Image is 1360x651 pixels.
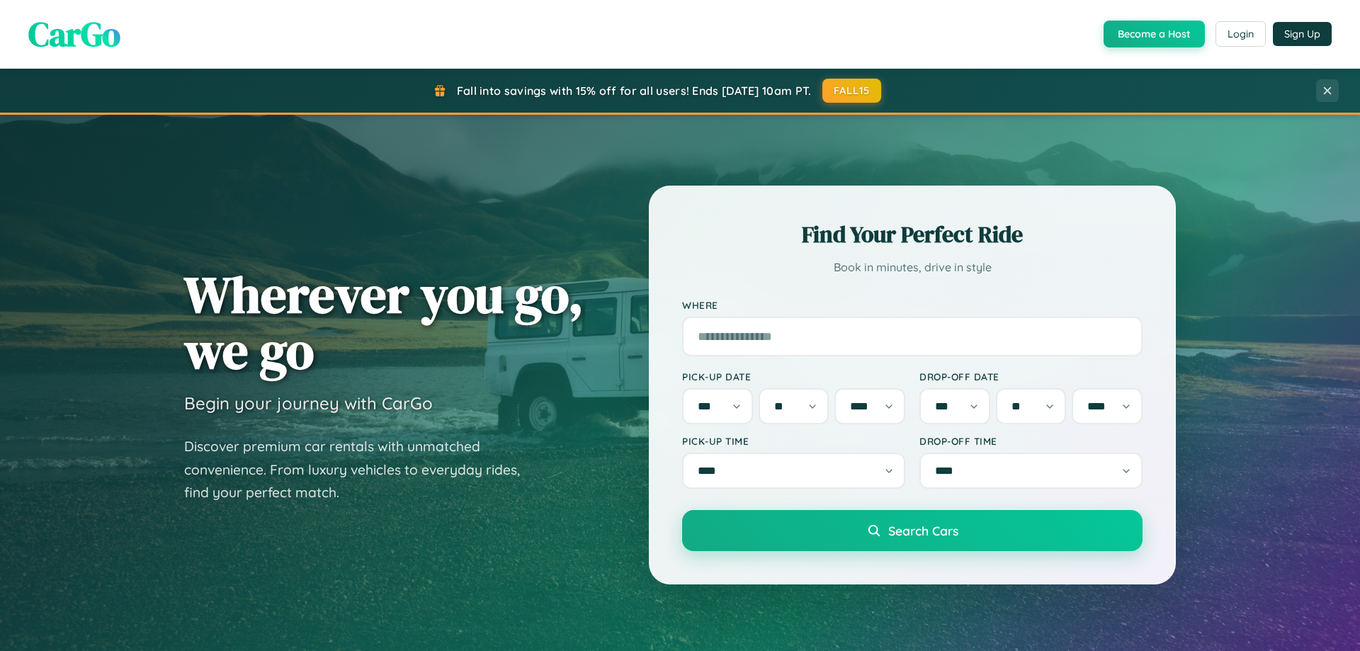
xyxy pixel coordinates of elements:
h1: Wherever you go, we go [184,266,584,378]
span: Fall into savings with 15% off for all users! Ends [DATE] 10am PT. [457,84,812,98]
span: Search Cars [888,523,958,538]
button: Sign Up [1273,22,1332,46]
label: Where [682,299,1143,311]
label: Pick-up Date [682,370,905,383]
label: Drop-off Date [919,370,1143,383]
p: Book in minutes, drive in style [682,257,1143,278]
h2: Find Your Perfect Ride [682,219,1143,250]
h3: Begin your journey with CarGo [184,392,433,414]
button: Search Cars [682,510,1143,551]
button: Login [1215,21,1266,47]
span: CarGo [28,11,120,57]
label: Pick-up Time [682,435,905,447]
label: Drop-off Time [919,435,1143,447]
button: Become a Host [1104,21,1205,47]
p: Discover premium car rentals with unmatched convenience. From luxury vehicles to everyday rides, ... [184,435,538,504]
button: FALL15 [822,79,882,103]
